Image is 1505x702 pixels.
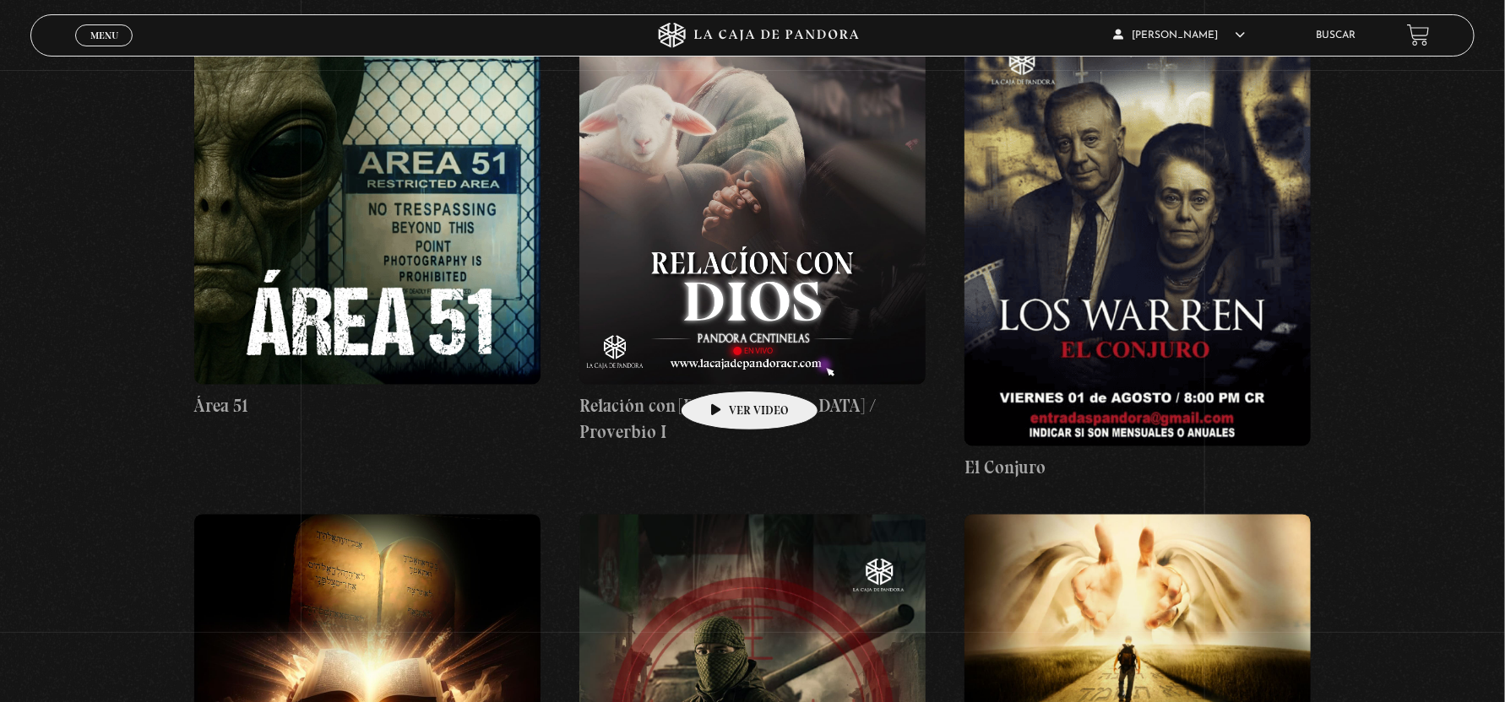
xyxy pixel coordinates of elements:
span: Menu [90,30,118,40]
h4: Relación con [DEMOGRAPHIC_DATA] / Proverbio I [579,393,926,446]
span: Cerrar [84,44,124,56]
a: Relación con [DEMOGRAPHIC_DATA] / Proverbio I [579,38,926,446]
a: El Conjuro [964,38,1312,481]
h4: El Conjuro [964,455,1312,482]
a: Área 51 [194,38,541,419]
h4: Área 51 [194,393,541,420]
span: [PERSON_NAME] [1113,30,1245,40]
a: View your shopping cart [1407,24,1430,46]
a: Buscar [1317,30,1356,40]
